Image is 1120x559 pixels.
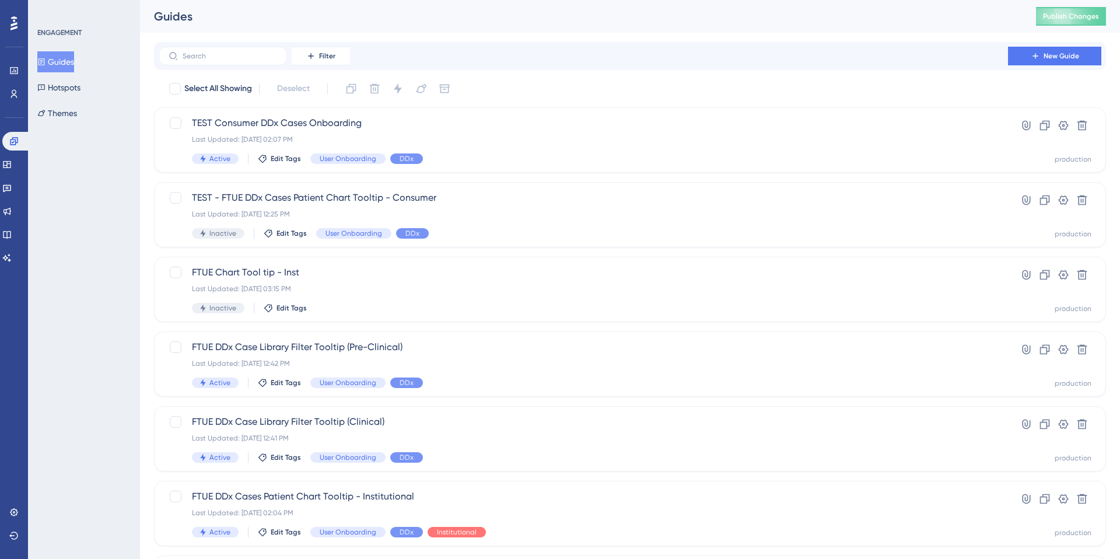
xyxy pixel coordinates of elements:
[319,51,335,61] span: Filter
[192,340,975,354] span: FTUE DDx Case Library Filter Tooltip (Pre-Clinical)
[258,527,301,537] button: Edit Tags
[271,453,301,462] span: Edit Tags
[271,378,301,387] span: Edit Tags
[209,378,230,387] span: Active
[192,434,975,443] div: Last Updated: [DATE] 12:41 PM
[209,527,230,537] span: Active
[320,378,376,387] span: User Onboarding
[1055,379,1091,388] div: production
[325,229,382,238] span: User Onboarding
[1055,453,1091,463] div: production
[1044,51,1079,61] span: New Guide
[264,229,307,238] button: Edit Tags
[400,527,414,537] span: DDx
[192,284,975,294] div: Last Updated: [DATE] 03:15 PM
[267,78,320,99] button: Deselect
[192,490,975,504] span: FTUE DDx Cases Patient Chart Tooltip - Institutional
[37,51,74,72] button: Guides
[276,229,307,238] span: Edit Tags
[192,135,975,144] div: Last Updated: [DATE] 02:07 PM
[209,154,230,163] span: Active
[209,303,236,313] span: Inactive
[37,77,80,98] button: Hotspots
[258,154,301,163] button: Edit Tags
[1055,528,1091,537] div: production
[184,82,252,96] span: Select All Showing
[277,82,310,96] span: Deselect
[320,527,376,537] span: User Onboarding
[1055,155,1091,164] div: production
[192,116,975,130] span: TEST Consumer DDx Cases Onboarding
[292,47,350,65] button: Filter
[264,303,307,313] button: Edit Tags
[192,265,975,279] span: FTUE Chart Tool tip - Inst
[1055,304,1091,313] div: production
[258,453,301,462] button: Edit Tags
[37,28,82,37] div: ENGAGEMENT
[276,303,307,313] span: Edit Tags
[192,415,975,429] span: FTUE DDx Case Library Filter Tooltip (Clinical)
[320,453,376,462] span: User Onboarding
[271,154,301,163] span: Edit Tags
[400,378,414,387] span: DDx
[400,154,414,163] span: DDx
[437,527,477,537] span: Institutional
[209,453,230,462] span: Active
[1055,229,1091,239] div: production
[192,209,975,219] div: Last Updated: [DATE] 12:25 PM
[1036,7,1106,26] button: Publish Changes
[192,191,975,205] span: TEST - FTUE DDx Cases Patient Chart Tooltip - Consumer
[400,453,414,462] span: DDx
[258,378,301,387] button: Edit Tags
[154,8,1007,25] div: Guides
[1043,12,1099,21] span: Publish Changes
[271,527,301,537] span: Edit Tags
[320,154,376,163] span: User Onboarding
[209,229,236,238] span: Inactive
[37,103,77,124] button: Themes
[192,359,975,368] div: Last Updated: [DATE] 12:42 PM
[183,52,277,60] input: Search
[405,229,419,238] span: DDx
[192,508,975,518] div: Last Updated: [DATE] 02:04 PM
[1008,47,1101,65] button: New Guide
